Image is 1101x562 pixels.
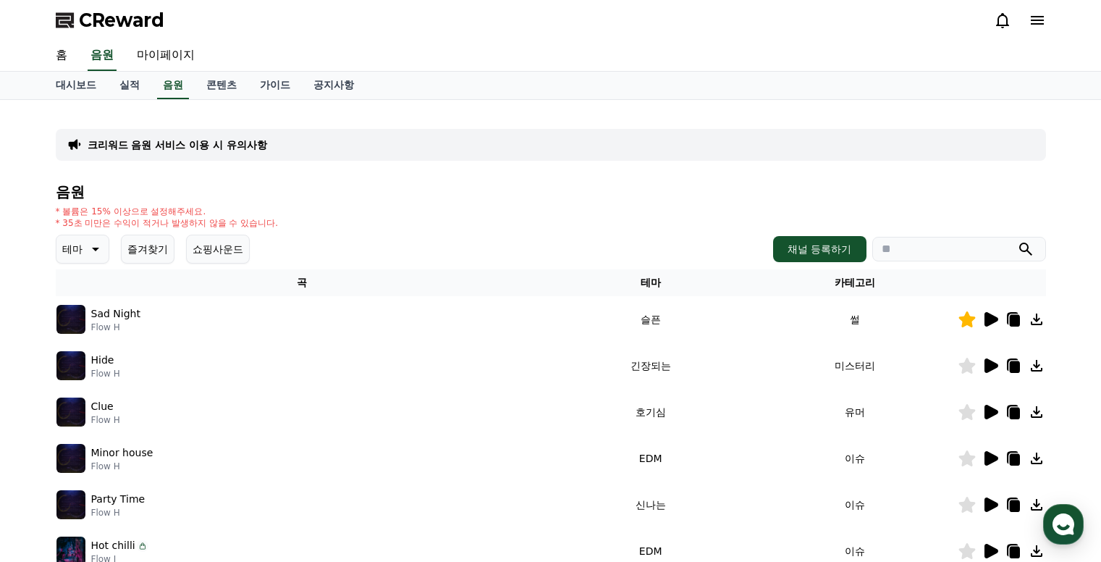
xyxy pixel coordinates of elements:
p: Flow H [91,414,120,426]
td: 이슈 [753,482,958,528]
img: music [56,351,85,380]
a: CReward [56,9,164,32]
button: 채널 등록하기 [773,236,866,262]
p: Flow H [91,322,140,333]
a: 콘텐츠 [195,72,248,99]
th: 곡 [56,269,549,296]
td: 신나는 [548,482,753,528]
td: 슬픈 [548,296,753,343]
a: 대시보드 [44,72,108,99]
p: Hide [91,353,114,368]
img: music [56,398,85,427]
img: music [56,305,85,334]
p: Flow H [91,461,153,472]
p: 테마 [62,239,83,259]
a: 가이드 [248,72,302,99]
a: 마이페이지 [125,41,206,71]
td: 썰 [753,296,958,343]
td: 미스터리 [753,343,958,389]
h4: 음원 [56,184,1046,200]
a: 음원 [88,41,117,71]
p: Party Time [91,492,145,507]
td: 이슈 [753,435,958,482]
a: 공지사항 [302,72,366,99]
a: 음원 [157,72,189,99]
td: 유머 [753,389,958,435]
a: 크리워드 음원 서비스 이용 시 유의사항 [88,138,267,152]
img: music [56,490,85,519]
span: CReward [79,9,164,32]
td: EDM [548,435,753,482]
button: 테마 [56,235,109,264]
button: 즐겨찾기 [121,235,174,264]
p: * 35초 미만은 수익이 적거나 발생하지 않을 수 있습니다. [56,217,279,229]
td: 긴장되는 [548,343,753,389]
a: 실적 [108,72,151,99]
p: Minor house [91,445,153,461]
p: Flow H [91,368,120,379]
p: Flow H [91,507,145,519]
p: Hot chilli [91,538,135,553]
p: Clue [91,399,114,414]
th: 카테고리 [753,269,958,296]
th: 테마 [548,269,753,296]
p: * 볼륨은 15% 이상으로 설정해주세요. [56,206,279,217]
a: 홈 [44,41,79,71]
td: 호기심 [548,389,753,435]
button: 쇼핑사운드 [186,235,250,264]
img: music [56,444,85,473]
p: Sad Night [91,306,140,322]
